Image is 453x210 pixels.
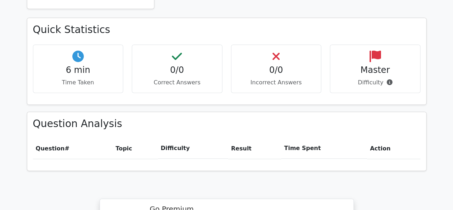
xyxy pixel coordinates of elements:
h3: Quick Statistics [33,24,420,36]
th: Topic [113,138,158,159]
h3: Question Analysis [33,118,420,130]
p: Difficulty [336,78,414,87]
h4: 6 min [39,65,117,75]
th: Time Spent [281,138,367,159]
p: Incorrect Answers [237,78,315,87]
p: Time Taken [39,78,117,87]
th: Difficulty [158,138,228,159]
th: # [33,138,113,159]
h4: 0/0 [138,65,216,75]
p: Correct Answers [138,78,216,87]
h4: Master [336,65,414,75]
h4: 0/0 [237,65,315,75]
th: Action [367,138,420,159]
span: Question [36,145,65,152]
th: Result [228,138,281,159]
